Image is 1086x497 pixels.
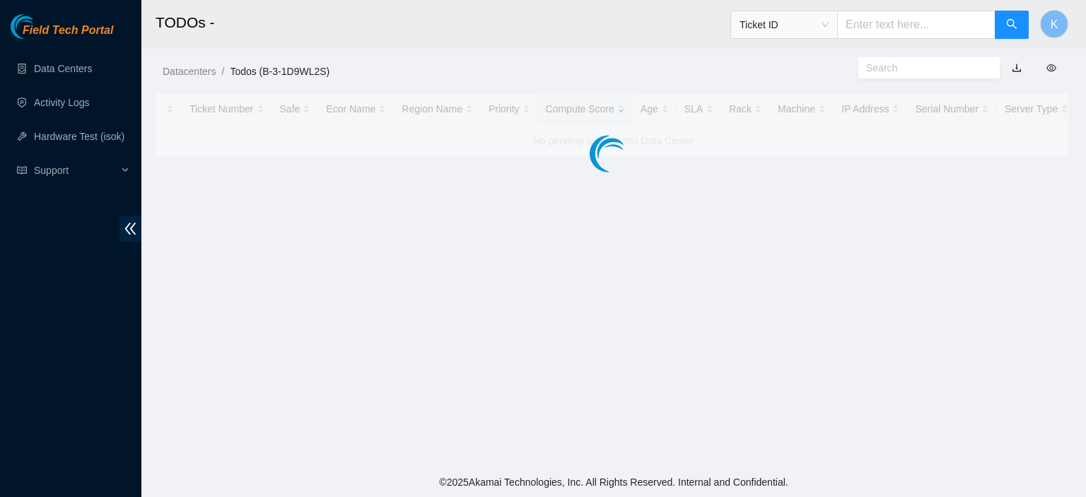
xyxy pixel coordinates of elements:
[1046,63,1056,73] span: eye
[866,60,981,76] input: Search
[221,66,224,77] span: /
[230,66,329,77] a: Todos (B-3-1D9WL2S)
[34,97,90,108] a: Activity Logs
[119,216,141,242] span: double-left
[11,14,71,39] img: Akamai Technologies
[34,63,92,74] a: Data Centers
[23,24,113,37] span: Field Tech Portal
[995,11,1029,39] button: search
[740,14,829,35] span: Ticket ID
[17,165,27,175] span: read
[1001,57,1032,79] button: download
[1006,18,1017,32] span: search
[34,156,117,185] span: Support
[1051,16,1058,33] span: K
[141,467,1086,497] footer: © 2025 Akamai Technologies, Inc. All Rights Reserved. Internal and Confidential.
[1040,10,1068,38] button: K
[837,11,995,39] input: Enter text here...
[34,131,124,142] a: Hardware Test (isok)
[163,66,216,77] a: Datacenters
[11,25,113,44] a: Akamai TechnologiesField Tech Portal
